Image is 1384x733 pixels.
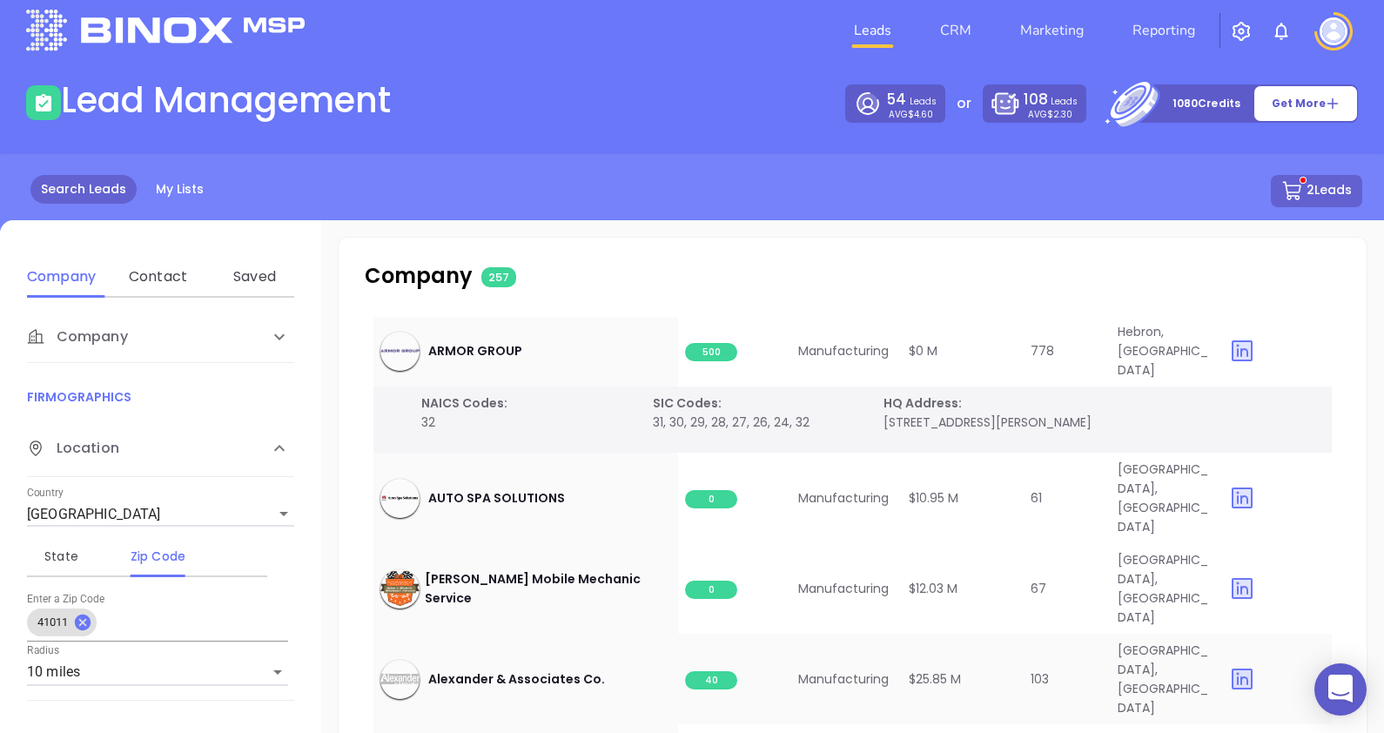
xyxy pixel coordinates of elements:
[1031,580,1046,597] span: 67
[380,674,420,684] img: company-icon
[653,413,863,432] p: 31, 30, 29, 28, 27, 26, 24, 32
[1028,111,1072,118] p: AVG
[428,341,522,360] span: ARMOR GROUP
[428,488,565,508] span: AUTO SPA SOLUTIONS
[685,343,737,361] span: 500
[380,571,420,606] img: company-icon
[27,595,104,605] label: Enter a Zip Code
[685,581,737,599] span: 0
[26,10,305,50] img: logo
[27,609,97,636] div: 41011
[886,89,936,111] p: Leads
[909,342,937,360] span: $0 M
[1013,13,1091,48] a: Marketing
[61,79,391,121] h1: Lead Management
[380,341,420,361] img: company-icon
[957,93,971,114] p: or
[421,413,632,432] p: 32
[27,646,59,656] label: Radius
[798,670,889,688] span: Manufacturing
[124,546,192,567] div: Zip Code
[124,266,192,287] div: Contact
[27,488,64,499] label: Country
[1271,175,1362,207] button: 2Leads
[1228,665,1256,693] img: linkedin yes
[909,489,958,507] span: $10.95 M
[421,393,632,413] p: NAICS Codes:
[1228,337,1256,365] img: linkedin yes
[1024,89,1078,111] p: Leads
[30,175,137,204] a: Search Leads
[798,342,889,360] span: Manufacturing
[1031,342,1054,360] span: 778
[425,569,671,608] span: [PERSON_NAME] Mobile Mechanic Service
[1253,85,1358,122] button: Get More
[27,438,119,459] span: Location
[685,671,737,689] span: 40
[1228,484,1256,512] img: linkedin yes
[27,546,96,567] div: State
[265,660,290,684] button: Open
[1172,95,1240,112] p: 1080 Credits
[1118,461,1208,535] span: [GEOGRAPHIC_DATA], [GEOGRAPHIC_DATA]
[847,13,898,48] a: Leads
[883,393,1094,413] p: HQ Address:
[653,393,863,413] p: SIC Codes:
[27,266,96,287] div: Company
[1271,21,1292,42] img: iconNotification
[27,420,294,477] div: Location
[909,670,961,688] span: $25.85 M
[933,13,978,48] a: CRM
[1118,323,1208,379] span: Hebron, [GEOGRAPHIC_DATA]
[798,489,889,507] span: Manufacturing
[220,266,289,287] div: Saved
[27,311,294,363] div: Company
[1031,489,1042,507] span: 61
[909,580,957,597] span: $12.03 M
[886,89,906,110] span: 54
[27,501,294,528] div: [GEOGRAPHIC_DATA]
[1228,575,1256,602] img: linkedin yes
[1024,89,1048,110] span: 108
[1118,642,1208,716] span: [GEOGRAPHIC_DATA], [GEOGRAPHIC_DATA]
[27,326,128,347] span: Company
[380,495,420,501] img: company-icon
[1125,13,1202,48] a: Reporting
[798,580,889,597] span: Manufacturing
[365,260,756,292] p: Company
[27,387,294,407] p: FIRMOGRAPHICS
[1231,21,1252,42] img: iconSetting
[908,108,933,121] span: $4.60
[883,413,1094,432] p: [STREET_ADDRESS][PERSON_NAME]
[428,669,605,689] span: Alexander & Associates Co.
[1118,551,1208,626] span: [GEOGRAPHIC_DATA], [GEOGRAPHIC_DATA]
[481,267,516,287] span: 257
[1047,108,1072,121] span: $2.30
[145,175,214,204] a: My Lists
[27,614,78,631] span: 41011
[685,490,737,508] span: 0
[1031,670,1049,688] span: 103
[1320,17,1347,45] img: user
[889,111,933,118] p: AVG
